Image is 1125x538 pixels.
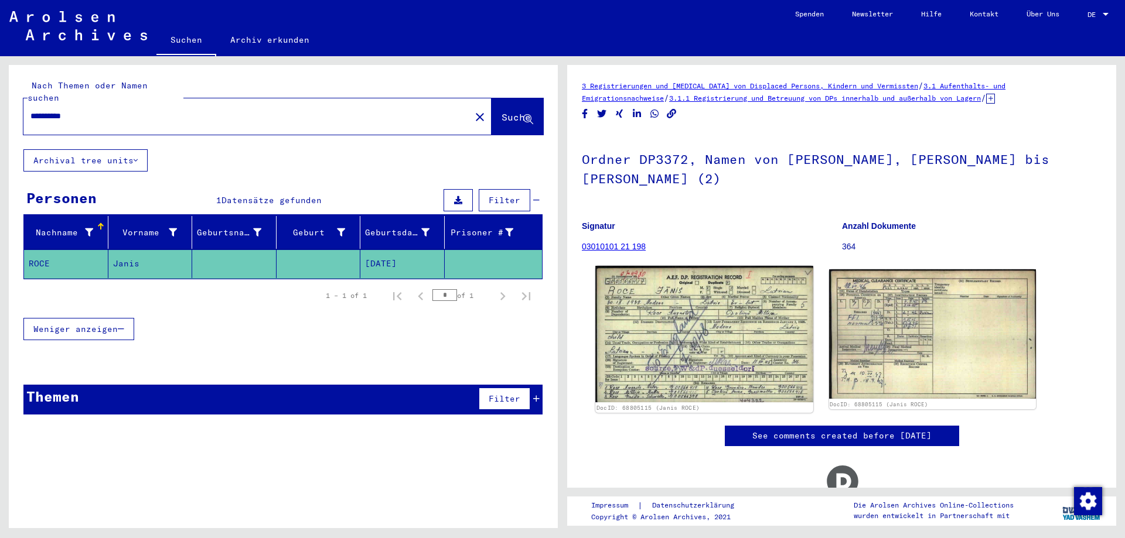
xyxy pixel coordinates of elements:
[197,223,276,242] div: Geburtsname
[221,195,322,205] span: Datensätze gefunden
[842,241,1102,253] p: 364
[502,111,531,123] span: Suche
[197,227,261,239] div: Geburtsname
[26,386,79,407] div: Themen
[281,223,360,242] div: Geburt‏
[365,223,444,242] div: Geburtsdatum
[596,404,700,411] a: DocID: 68805115 (Janis ROCE)
[829,269,1037,399] img: 002.jpg
[108,249,193,278] mat-cell: Janis
[26,187,97,208] div: Personen
[595,266,813,403] img: 001.jpg
[1060,496,1104,525] img: yv_logo.png
[432,290,491,301] div: of 1
[854,500,1014,510] p: Die Arolsen Archives Online-Collections
[108,216,193,249] mat-header-cell: Vorname
[449,223,529,242] div: Prisoner #
[23,318,134,340] button: Weniger anzeigen
[830,401,928,407] a: DocID: 68805115 (Janis ROCE)
[752,430,932,442] a: See comments created before [DATE]
[582,242,646,251] a: 03010101 21 198
[33,324,118,334] span: Weniger anzeigen
[192,216,277,249] mat-header-cell: Geburtsname
[643,499,748,512] a: Datenschutzerklärung
[491,284,514,307] button: Next page
[473,110,487,124] mat-icon: close
[216,195,221,205] span: 1
[28,80,148,103] mat-label: Nach Themen oder Namen suchen
[666,107,678,121] button: Copy link
[281,227,346,239] div: Geburt‏
[582,132,1102,203] h1: Ordner DP3372, Namen von [PERSON_NAME], [PERSON_NAME] bis [PERSON_NAME] (2)
[113,223,192,242] div: Vorname
[360,249,445,278] mat-cell: [DATE]
[492,98,543,135] button: Suche
[591,499,637,512] a: Impressum
[631,107,643,121] button: Share on LinkedIn
[579,107,591,121] button: Share on Facebook
[24,216,108,249] mat-header-cell: Nachname
[669,94,981,102] a: 3.1.1 Registrierung und Betreuung von DPs innerhalb und außerhalb von Lagern
[277,216,361,249] mat-header-cell: Geburt‏
[649,107,661,121] button: Share on WhatsApp
[360,216,445,249] mat-header-cell: Geburtsdatum
[1073,486,1102,515] div: Zustimmung ändern
[489,393,520,404] span: Filter
[468,105,492,128] button: Clear
[582,81,918,90] a: 3 Registrierungen und [MEDICAL_DATA] von Displaced Persons, Kindern und Vermissten
[591,512,748,522] p: Copyright © Arolsen Archives, 2021
[664,92,669,103] span: /
[479,189,530,211] button: Filter
[582,221,615,231] b: Signatur
[445,216,543,249] mat-header-cell: Prisoner #
[596,107,608,121] button: Share on Twitter
[326,290,367,301] div: 1 – 1 of 1
[591,499,748,512] div: |
[1074,487,1102,515] img: Zustimmung ändern
[23,149,148,172] button: Archival tree units
[489,195,520,205] span: Filter
[613,107,626,121] button: Share on Xing
[29,227,93,239] div: Nachname
[365,227,429,239] div: Geburtsdatum
[842,221,916,231] b: Anzahl Dokumente
[113,227,178,239] div: Vorname
[156,26,216,56] a: Suchen
[514,284,538,307] button: Last page
[386,284,409,307] button: First page
[854,510,1014,521] p: wurden entwickelt in Partnerschaft mit
[24,249,108,278] mat-cell: ROCE
[409,284,432,307] button: Previous page
[449,227,514,239] div: Prisoner #
[918,80,923,91] span: /
[479,388,530,410] button: Filter
[9,11,147,40] img: Arolsen_neg.svg
[1087,11,1100,19] span: DE
[29,223,108,242] div: Nachname
[216,26,323,54] a: Archiv erkunden
[981,92,986,103] span: /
